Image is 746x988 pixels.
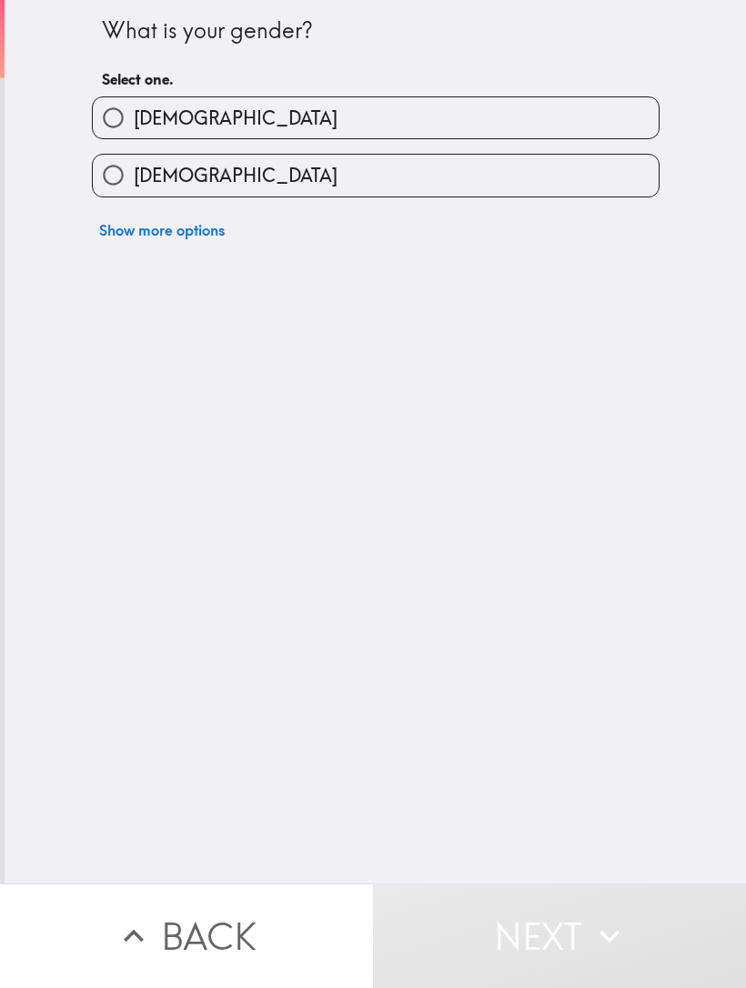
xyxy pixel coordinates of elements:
div: What is your gender? [102,15,650,46]
span: [DEMOGRAPHIC_DATA] [134,163,338,188]
button: [DEMOGRAPHIC_DATA] [93,155,659,196]
h6: Select one. [102,69,650,89]
button: Next [373,883,746,988]
span: [DEMOGRAPHIC_DATA] [134,106,338,131]
button: Show more options [92,212,232,248]
button: [DEMOGRAPHIC_DATA] [93,97,659,138]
